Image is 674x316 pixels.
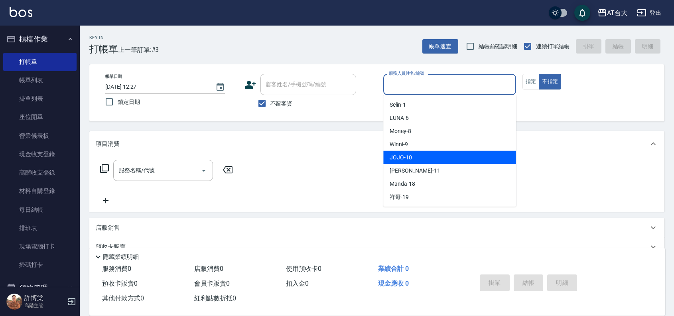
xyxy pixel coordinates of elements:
button: Choose date, selected date is 2025-09-11 [211,78,230,97]
a: 掃碼打卡 [3,256,77,274]
img: Logo [10,7,32,17]
a: 每日結帳 [3,201,77,219]
span: 服務消費 0 [102,265,131,272]
div: AT台大 [607,8,627,18]
button: AT台大 [594,5,631,21]
span: Winni -9 [390,140,408,149]
p: 高階主管 [24,302,65,309]
button: 預約管理 [3,278,77,298]
a: 排班表 [3,219,77,237]
a: 打帳單 [3,53,77,71]
span: 上一筆訂單:#3 [118,45,159,55]
span: 店販消費 0 [194,265,223,272]
span: Money -8 [390,127,411,135]
div: 店販銷售 [89,218,664,237]
button: Open [197,164,210,177]
h5: 許博棠 [24,294,65,302]
button: 櫃檯作業 [3,29,77,50]
p: 店販銷售 [96,224,120,232]
span: 使用預收卡 0 [286,265,321,272]
span: Selin -1 [390,101,406,109]
span: [PERSON_NAME] -11 [390,167,440,175]
a: 座位開單 [3,108,77,126]
a: 帳單列表 [3,71,77,89]
a: 掛單列表 [3,89,77,108]
span: LUNA -6 [390,114,409,122]
input: YYYY/MM/DD hh:mm [105,80,207,93]
button: 帳單速查 [422,39,458,54]
span: 會員卡販賣 0 [194,280,230,287]
span: 紅利點數折抵 0 [194,294,236,302]
p: 項目消費 [96,140,120,148]
h2: Key In [89,35,118,40]
div: 預收卡販賣 [89,237,664,256]
span: 結帳前確認明細 [479,42,518,51]
a: 現金收支登錄 [3,145,77,163]
span: 現金應收 0 [378,280,409,287]
img: Person [6,294,22,310]
span: JOJO -10 [390,153,412,162]
p: 預收卡販賣 [96,243,126,251]
span: Manda -18 [390,180,415,188]
a: 現場電腦打卡 [3,237,77,256]
a: 高階收支登錄 [3,163,77,182]
span: 業績合計 0 [378,265,409,272]
div: 項目消費 [89,131,664,157]
span: 其他付款方式 0 [102,294,144,302]
label: 服務人員姓名/編號 [389,70,424,76]
span: 預收卡販賣 0 [102,280,138,287]
a: 營業儀表板 [3,127,77,145]
button: 指定 [522,74,540,89]
a: 材料自購登錄 [3,182,77,200]
h3: 打帳單 [89,44,118,55]
p: 隱藏業績明細 [103,253,139,261]
button: save [574,5,590,21]
span: 不留客資 [270,99,293,108]
span: 鎖定日期 [118,98,140,106]
span: 祥哥 -19 [390,193,409,201]
button: 登出 [634,6,664,20]
label: 帳單日期 [105,74,122,79]
span: 扣入金 0 [286,280,309,287]
span: 連續打單結帳 [536,42,570,51]
button: 不指定 [539,74,561,89]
